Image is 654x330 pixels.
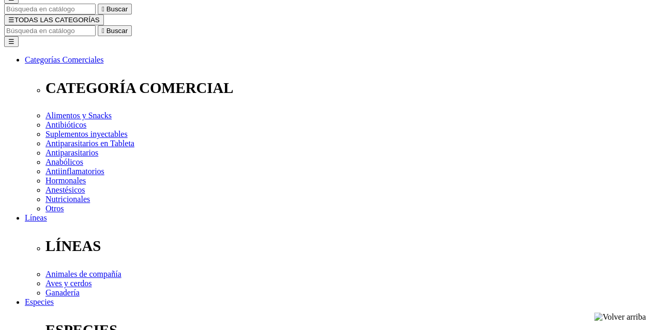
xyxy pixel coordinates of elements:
[107,27,128,35] span: Buscar
[45,139,134,148] a: Antiparasitarios en Tableta
[45,195,90,203] a: Nutricionales
[45,130,128,138] a: Suplementos inyectables
[98,4,132,14] button:  Buscar
[98,25,132,36] button:  Buscar
[45,204,64,213] a: Otros
[102,5,104,13] i: 
[8,16,14,24] span: ☰
[45,80,650,97] p: CATEGORÍA COMERCIAL
[4,14,104,25] button: ☰TODAS LAS CATEGORÍAS
[45,148,98,157] a: Antiparasitarios
[4,25,96,36] input: Buscar
[45,270,121,278] a: Animales de compañía
[45,279,92,288] a: Aves y cerdos
[45,120,86,129] a: Antibióticos
[594,312,646,322] img: Volver arriba
[25,55,103,64] a: Categorías Comerciales
[45,176,86,185] a: Hormonales
[4,36,19,47] button: ☰
[45,185,85,194] a: Anestésicos
[4,4,96,14] input: Buscar
[45,238,650,255] p: LÍNEAS
[107,5,128,13] span: Buscar
[45,167,104,176] a: Antiinflamatorios
[25,297,54,306] a: Especies
[25,213,47,222] a: Líneas
[45,288,80,297] a: Ganadería
[102,27,104,35] i: 
[45,158,83,166] a: Anabólicos
[45,111,112,120] a: Alimentos y Snacks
